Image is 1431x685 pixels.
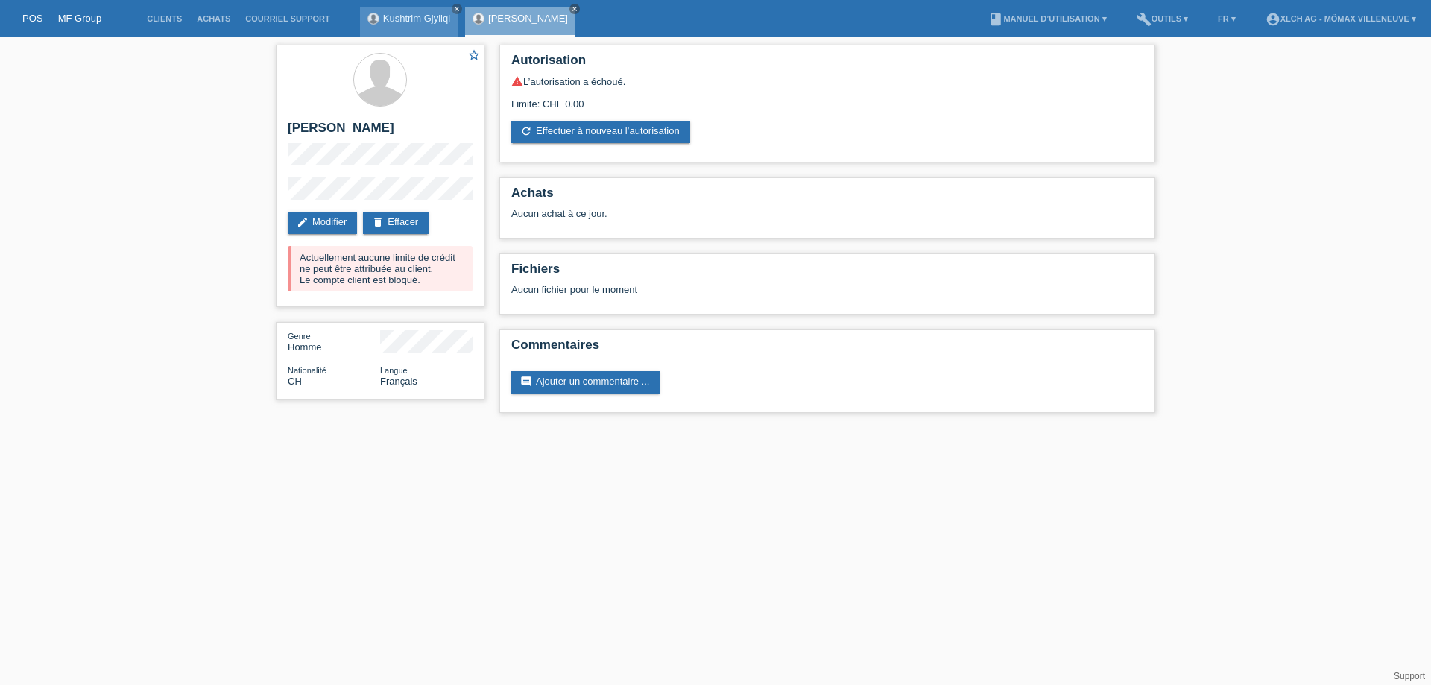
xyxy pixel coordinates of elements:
a: refreshEffectuer à nouveau l’autorisation [511,121,690,143]
i: star_border [467,48,481,62]
a: bookManuel d’utilisation ▾ [981,14,1113,23]
i: build [1137,12,1152,27]
a: Clients [139,14,189,23]
i: close [453,5,461,13]
a: close [569,4,580,14]
a: account_circleXLCH AG - Mömax Villeneuve ▾ [1258,14,1424,23]
a: Kushtrim Gjyliqi [383,13,450,24]
div: Homme [288,330,380,353]
a: Support [1394,671,1425,681]
span: Français [380,376,417,387]
a: editModifier [288,212,357,234]
span: Genre [288,332,311,341]
span: Langue [380,366,408,375]
div: Aucun fichier pour le moment [511,284,967,295]
div: Aucun achat à ce jour. [511,208,1143,230]
i: warning [511,75,523,87]
i: account_circle [1266,12,1280,27]
a: deleteEffacer [363,212,429,234]
h2: Achats [511,186,1143,208]
a: Achats [189,14,238,23]
i: close [571,5,578,13]
a: buildOutils ▾ [1129,14,1195,23]
i: refresh [520,125,532,137]
a: Courriel Support [238,14,337,23]
a: star_border [467,48,481,64]
i: comment [520,376,532,388]
a: close [452,4,462,14]
i: delete [372,216,384,228]
h2: Autorisation [511,53,1143,75]
a: POS — MF Group [22,13,101,24]
h2: [PERSON_NAME] [288,121,473,143]
i: book [988,12,1003,27]
span: Nationalité [288,366,326,375]
a: commentAjouter un commentaire ... [511,371,660,394]
i: edit [297,216,309,228]
h2: Fichiers [511,262,1143,284]
span: Suisse [288,376,302,387]
div: Limite: CHF 0.00 [511,87,1143,110]
h2: Commentaires [511,338,1143,360]
a: FR ▾ [1210,14,1243,23]
a: [PERSON_NAME] [488,13,568,24]
div: L’autorisation a échoué. [511,75,1143,87]
div: Actuellement aucune limite de crédit ne peut être attribuée au client. Le compte client est bloqué. [288,246,473,291]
